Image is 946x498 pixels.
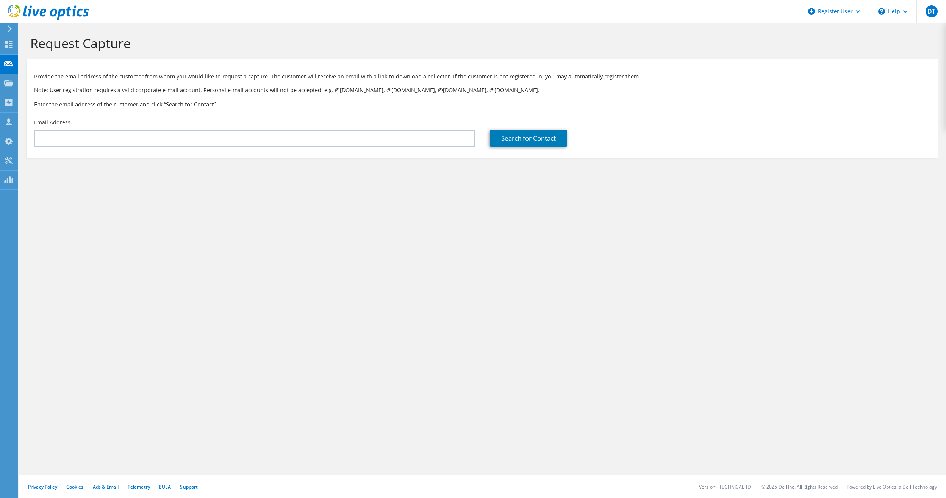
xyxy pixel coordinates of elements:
[93,484,119,490] a: Ads & Email
[30,35,931,51] h1: Request Capture
[128,484,150,490] a: Telemetry
[180,484,198,490] a: Support
[28,484,57,490] a: Privacy Policy
[34,72,931,81] p: Provide the email address of the customer from whom you would like to request a capture. The cust...
[847,484,937,490] li: Powered by Live Optics, a Dell Technology
[926,5,938,17] span: DT
[66,484,84,490] a: Cookies
[878,8,885,15] svg: \n
[34,119,70,126] label: Email Address
[34,100,931,108] h3: Enter the email address of the customer and click “Search for Contact”.
[490,130,567,147] a: Search for Contact
[34,86,931,94] p: Note: User registration requires a valid corporate e-mail account. Personal e-mail accounts will ...
[761,484,838,490] li: © 2025 Dell Inc. All Rights Reserved
[159,484,171,490] a: EULA
[699,484,752,490] li: Version: [TECHNICAL_ID]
